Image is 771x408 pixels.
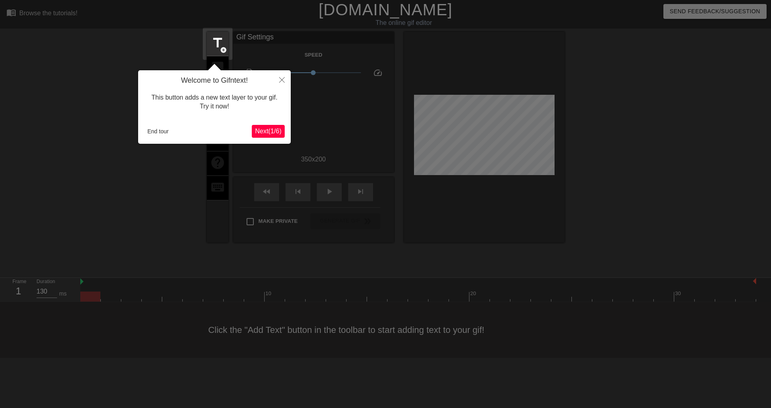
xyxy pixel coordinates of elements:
button: Close [273,70,291,89]
h4: Welcome to Gifntext! [144,76,285,85]
button: End tour [144,125,172,137]
span: Next ( 1 / 6 ) [255,128,281,135]
div: This button adds a new text layer to your gif. Try it now! [144,85,285,119]
button: Next [252,125,285,138]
